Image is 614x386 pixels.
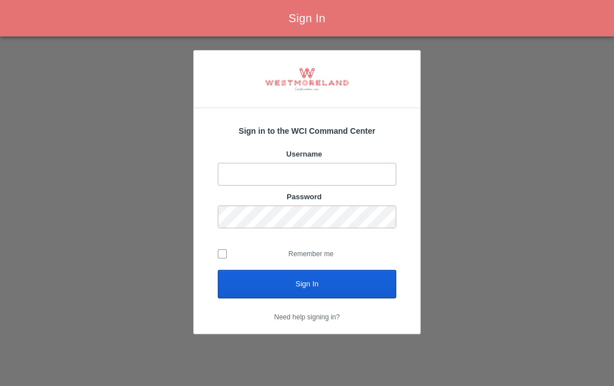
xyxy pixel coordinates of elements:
label: Username [287,150,322,158]
label: Password [287,192,321,201]
h2: Sign in to the WCI Command Center [218,125,396,137]
a: Need help signing in? [274,313,339,321]
label: Remember me [218,245,396,262]
input: Sign In [218,270,396,298]
span: Sign In [288,12,325,24]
